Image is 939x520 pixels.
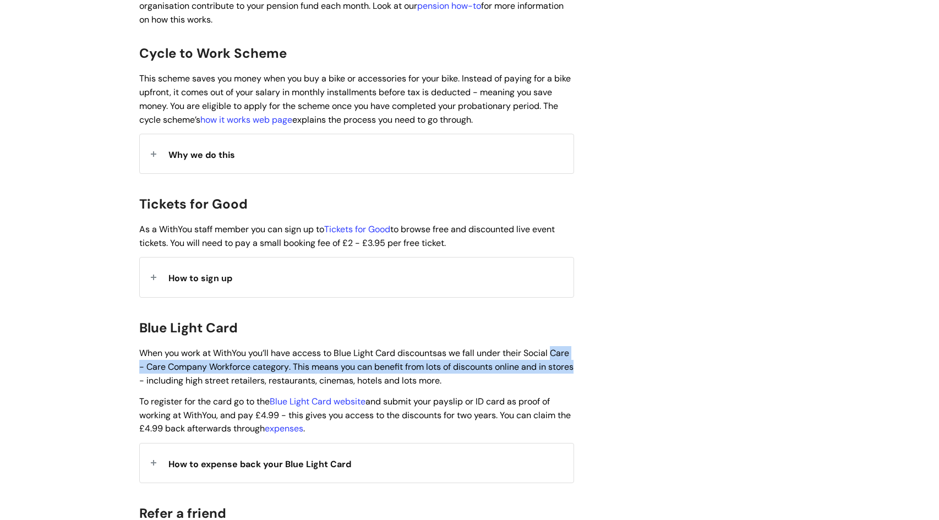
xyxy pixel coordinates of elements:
span: Why we do this [168,149,235,161]
span: When you work at WithYou you’ll have access to Blue Light Card discounts . This means you can ben... [139,347,574,386]
span: Cycle to Work Scheme [139,45,287,62]
span: To register for the card go to the and submit your payslip or ID card as proof of working at With... [139,396,571,435]
span: Tickets for Good [139,195,248,212]
span: Blue Light Card [139,319,238,336]
span: As a WithYou staff member you can sign up to to browse free and discounted live event tickets. Yo... [139,223,555,249]
span: How to expense back your Blue Light Card [168,458,351,470]
a: Tickets for Good [324,223,390,235]
a: how it works web page [200,114,292,125]
span: This scheme saves you money when you buy a bike or accessories for your bike. Instead of paying f... [139,73,571,125]
a: expenses [265,423,303,434]
span: as we fall under their Social Care - Care Company Workforce category [139,347,569,373]
a: Blue Light Card website [270,396,365,407]
span: How to sign up [168,272,232,284]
